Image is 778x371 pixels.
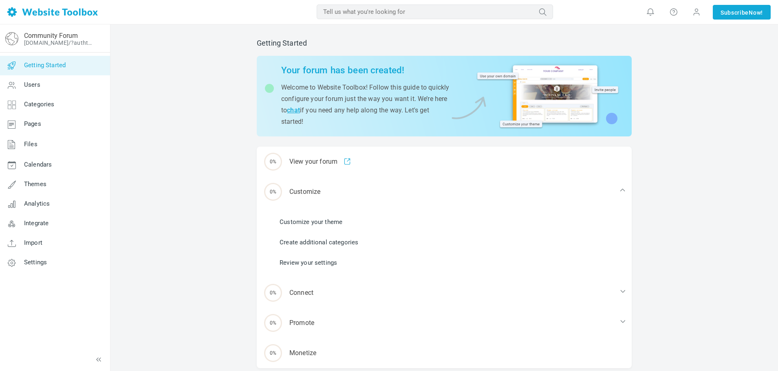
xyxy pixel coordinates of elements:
div: View your forum [257,147,632,177]
p: Welcome to Website Toolbox! Follow this guide to quickly configure your forum just the way you wa... [281,82,450,127]
h2: Getting Started [257,39,632,48]
a: chat [287,106,300,114]
a: SubscribeNow! [713,5,771,20]
div: Customize [257,177,632,207]
span: Calendars [24,161,52,168]
h2: Your forum has been created! [281,65,450,76]
a: 0% Monetize [257,338,632,368]
span: 0% [264,153,282,171]
a: 0% View your forum [257,147,632,177]
span: 0% [264,284,282,302]
span: 0% [264,314,282,332]
span: Users [24,81,40,88]
input: Tell us what you're looking for [317,4,553,19]
a: Customize your theme [280,217,342,226]
a: Community Forum [24,32,78,40]
div: Promote [257,308,632,338]
a: [DOMAIN_NAME]/?authtoken=2d03ca1a0db21cf406f0f7df03e5d1ca&rememberMe=1 [24,40,95,46]
span: Settings [24,259,47,266]
span: Categories [24,101,55,108]
span: 0% [264,344,282,362]
img: globe-icon.png [5,32,18,45]
a: Review your settings [280,258,337,267]
span: Files [24,140,37,148]
span: Getting Started [24,61,66,69]
span: Now! [749,8,763,17]
div: Monetize [257,338,632,368]
span: Integrate [24,220,48,227]
div: Connect [257,278,632,308]
span: Import [24,239,42,246]
span: Themes [24,180,46,188]
span: 0% [264,183,282,201]
span: Pages [24,120,41,127]
span: Analytics [24,200,50,207]
a: Create additional categories [280,238,358,247]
